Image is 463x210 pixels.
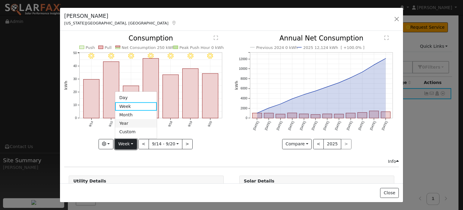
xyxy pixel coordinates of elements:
text: 2025 12,124 kWh [ +100.0% ] [303,45,364,50]
i: 9/16 - Clear [128,53,134,59]
strong: Utility Details [73,179,106,183]
circle: onclick="" [384,57,387,60]
text: 0 [75,117,77,120]
rect: onclick="" [369,111,379,118]
text: 9/18 [168,121,173,128]
strong: Solar Details [244,179,274,183]
rect: onclick="" [381,112,390,118]
rect: onclick="" [334,114,344,118]
circle: onclick="" [267,107,270,109]
text: 20 [73,91,77,94]
text: Net Consumption 250 kWh [122,45,175,50]
a: Month [115,111,157,119]
rect: onclick="" [357,113,367,118]
i: 9/15 - Clear [108,53,114,59]
circle: onclick="" [361,71,364,73]
text: kWh [64,81,68,90]
rect: onclick="" [143,59,159,118]
text: [DATE] [299,121,306,131]
button: Compare [282,139,312,149]
text: [DATE] [357,121,365,131]
text: 10000 [239,67,247,71]
text: 4000 [241,97,247,100]
rect: onclick="" [276,114,285,118]
text: 0 [245,117,247,120]
a: Day [115,94,157,102]
circle: onclick="" [326,86,328,88]
rect: onclick="" [123,86,139,118]
circle: onclick="" [303,94,305,96]
text: [DATE] [276,121,283,131]
h5: [PERSON_NAME] [64,12,177,20]
text: [DATE] [323,121,330,131]
i: 9/18 - Clear [168,53,174,59]
circle: onclick="" [373,64,375,66]
div: Info [388,158,399,165]
text: [DATE] [346,121,353,131]
rect: onclick="" [202,74,218,118]
text: [DATE] [381,121,388,131]
text: [DATE] [369,121,376,131]
rect: onclick="" [311,115,320,118]
text: [DATE] [334,121,342,131]
text:  [214,36,218,40]
a: Week [115,102,157,111]
i: 9/20 - Clear [207,53,213,59]
text: 6000 [241,87,247,90]
text: [DATE] [288,121,295,131]
rect: onclick="" [346,113,355,118]
text: [DATE] [252,121,260,131]
text: [DATE] [264,121,271,131]
text: Consumption [129,34,173,42]
text: 8000 [241,77,247,80]
text:  [384,36,389,40]
rect: onclick="" [252,113,262,118]
text: Annual Net Consumption [279,34,364,42]
button: 9/14 - 9/20 [149,139,182,149]
circle: onclick="" [338,82,340,84]
i: 9/14 - Clear [88,53,94,59]
rect: onclick="" [183,69,199,118]
text: Peak Push Hour 0 kWh [180,45,224,50]
circle: onclick="" [291,98,293,100]
text: 12000 [239,57,247,61]
i: 9/17 - Clear [148,53,154,59]
rect: onclick="" [103,62,119,118]
circle: onclick="" [349,76,352,79]
text: 40 [73,64,77,68]
rect: onclick="" [264,113,273,118]
text: kWh [235,81,239,90]
rect: onclick="" [83,79,99,118]
text: 30 [73,78,77,81]
button: 2025 [323,139,341,149]
button: < [313,139,324,149]
text: 9/14 [88,121,94,128]
rect: onclick="" [299,114,308,118]
span: [US_STATE][GEOGRAPHIC_DATA], [GEOGRAPHIC_DATA] [64,21,169,25]
a: Year [115,119,157,128]
button: < [138,139,149,149]
text: 10 [73,104,77,107]
text: 9/15 [108,121,114,128]
text: Previous 2024 0 kWh [256,45,298,50]
text: [DATE] [311,121,318,131]
text: 9/20 [207,121,213,128]
text: 2000 [241,107,247,110]
text: Push [86,45,95,50]
text: Pull [105,45,112,50]
rect: onclick="" [323,114,332,118]
button: Week [115,139,137,149]
a: Custom [115,128,157,136]
a: Map [172,21,177,25]
button: > [182,139,193,149]
circle: onclick="" [279,103,282,105]
rect: onclick="" [163,75,179,118]
i: 9/19 - Clear [187,53,194,59]
text: 9/19 [187,121,193,128]
circle: onclick="" [256,112,258,115]
text: 50 [73,51,77,55]
button: Close [380,188,398,198]
circle: onclick="" [314,90,317,92]
rect: onclick="" [287,113,297,118]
